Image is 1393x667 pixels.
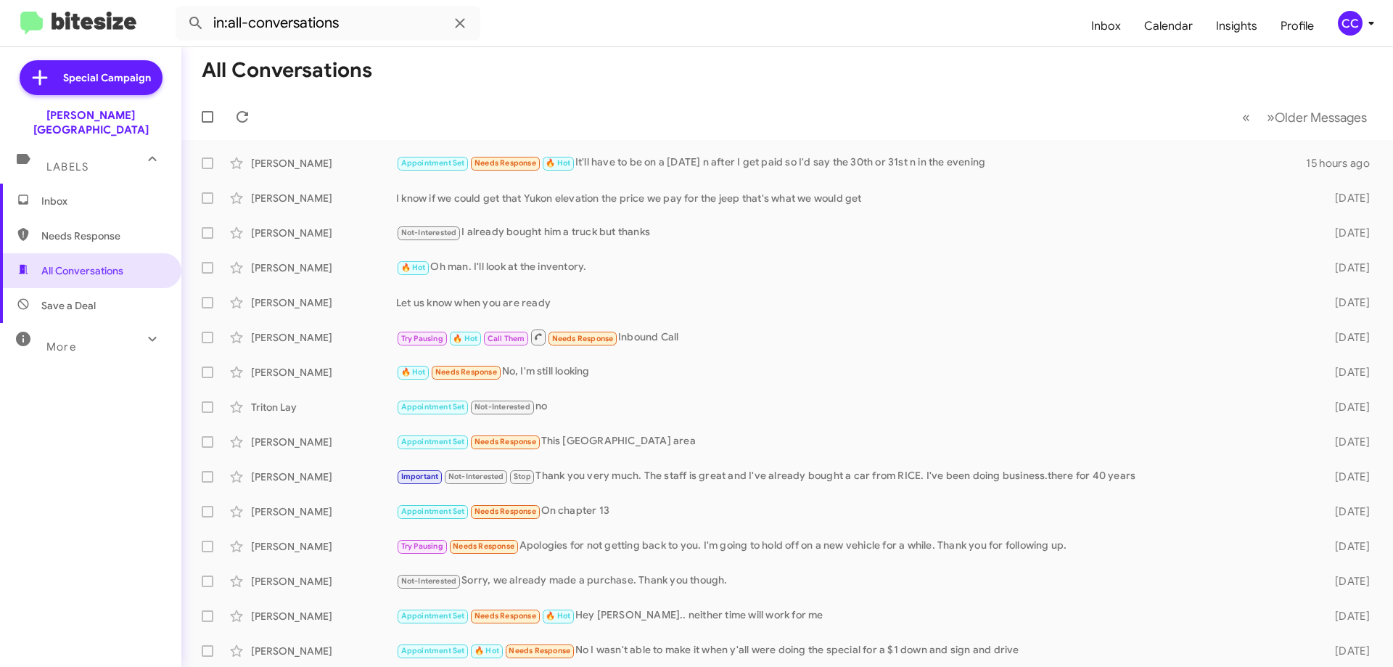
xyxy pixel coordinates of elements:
span: Needs Response [474,437,536,446]
div: [PERSON_NAME] [251,330,396,345]
div: Hey [PERSON_NAME].. neither time will work for me [396,607,1312,624]
h1: All Conversations [202,59,372,82]
div: [DATE] [1312,539,1381,554]
div: [PERSON_NAME] [251,609,396,623]
span: 🔥 Hot [401,263,426,272]
div: On chapter 13 [396,503,1312,520]
button: CC [1326,11,1377,36]
div: [DATE] [1312,435,1381,449]
span: Try Pausing [401,334,443,343]
div: [PERSON_NAME] [251,156,396,171]
span: More [46,340,76,353]
div: [DATE] [1312,644,1381,658]
div: [DATE] [1312,226,1381,240]
input: Search [176,6,480,41]
div: 15 hours ago [1306,156,1381,171]
span: « [1242,108,1250,126]
div: [PERSON_NAME] [251,574,396,589]
span: Not-Interested [474,402,530,412]
span: Save a Deal [41,298,96,313]
div: Thank you very much. The staff is great and I've already bought a car from RICE. I've been doing ... [396,468,1312,485]
span: Appointment Set [401,402,465,412]
span: Needs Response [552,334,614,343]
div: [DATE] [1312,504,1381,519]
span: Needs Response [474,507,536,516]
span: Appointment Set [401,646,465,655]
span: Needs Response [453,541,514,551]
a: Profile [1269,5,1326,47]
span: Appointment Set [401,611,465,621]
div: [DATE] [1312,574,1381,589]
div: [PERSON_NAME] [251,191,396,205]
span: 🔥 Hot [546,611,570,621]
span: Appointment Set [401,437,465,446]
div: [PERSON_NAME] [251,539,396,554]
div: CC [1338,11,1363,36]
span: Call Them [488,334,525,343]
a: Special Campaign [20,60,163,95]
span: Special Campaign [63,70,151,85]
span: Important [401,472,439,481]
div: Let us know when you are ready [396,295,1312,310]
span: All Conversations [41,263,123,278]
span: Needs Response [435,367,497,377]
span: Older Messages [1275,110,1367,126]
div: [PERSON_NAME] [251,226,396,240]
div: no [396,398,1312,415]
div: Oh man. I'll look at the inventory. [396,259,1312,276]
span: 🔥 Hot [474,646,499,655]
span: Inbox [41,194,165,208]
span: Not-Interested [401,576,457,586]
div: Inbound Call [396,328,1312,346]
span: 🔥 Hot [401,367,426,377]
span: Stop [514,472,531,481]
div: [DATE] [1312,261,1381,275]
span: Not-Interested [448,472,504,481]
div: [DATE] [1312,295,1381,310]
div: I already bought him a truck but thanks [396,224,1312,241]
div: [PERSON_NAME] [251,644,396,658]
span: Needs Response [41,229,165,243]
span: Needs Response [474,611,536,621]
a: Inbox [1080,5,1133,47]
span: Not-Interested [401,228,457,237]
div: [PERSON_NAME] [251,295,396,310]
span: Needs Response [509,646,570,655]
div: [PERSON_NAME] [251,470,396,484]
div: Sorry, we already made a purchase. Thank you though. [396,573,1312,589]
div: [DATE] [1312,191,1381,205]
div: This [GEOGRAPHIC_DATA] area [396,433,1312,450]
div: It'll have to be on a [DATE] n after I get paid so I'd say the 30th or 31st n in the evening [396,155,1306,171]
div: Triton Lay [251,400,396,414]
span: 🔥 Hot [546,158,570,168]
div: [DATE] [1312,400,1381,414]
span: 🔥 Hot [453,334,477,343]
span: Appointment Set [401,158,465,168]
span: Needs Response [474,158,536,168]
div: Apologies for not getting back to you. I'm going to hold off on a new vehicle for a while. Thank ... [396,538,1312,555]
div: No, I'm still looking [396,364,1312,380]
div: [DATE] [1312,609,1381,623]
span: Try Pausing [401,541,443,551]
a: Insights [1204,5,1269,47]
div: [DATE] [1312,365,1381,380]
div: [DATE] [1312,470,1381,484]
div: [PERSON_NAME] [251,435,396,449]
span: Labels [46,160,89,173]
span: Appointment Set [401,507,465,516]
span: » [1267,108,1275,126]
div: [PERSON_NAME] [251,261,396,275]
div: No I wasn't able to make it when y'all were doing the special for a $1 down and sign and drive [396,642,1312,659]
nav: Page navigation example [1234,102,1376,132]
div: I know if we could get that Yukon elevation the price we pay for the jeep that's what we would get [396,191,1312,205]
a: Calendar [1133,5,1204,47]
button: Previous [1233,102,1259,132]
div: [DATE] [1312,330,1381,345]
div: [PERSON_NAME] [251,504,396,519]
div: [PERSON_NAME] [251,365,396,380]
button: Next [1258,102,1376,132]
